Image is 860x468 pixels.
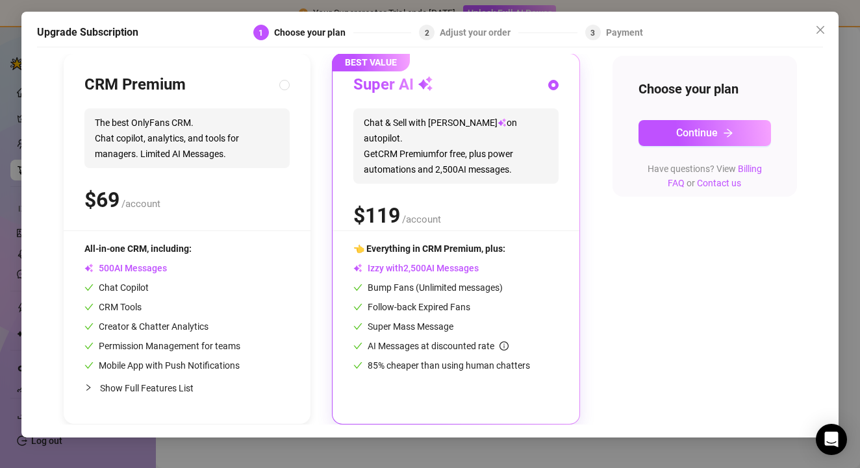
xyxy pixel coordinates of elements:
[353,243,505,254] span: 👈 Everything in CRM Premium, plus:
[697,178,741,188] a: Contact us
[84,302,94,312] span: check
[590,29,595,38] span: 3
[353,75,433,95] h3: Super AI
[402,214,441,225] span: /account
[84,341,240,351] span: Permission Management for teams
[84,283,94,292] span: check
[84,322,94,331] span: check
[84,302,142,312] span: CRM Tools
[639,80,771,98] h4: Choose your plan
[353,108,559,184] span: Chat & Sell with [PERSON_NAME] on autopilot. Get CRM Premium for free, plus power automations and...
[84,282,149,293] span: Chat Copilot
[259,29,263,38] span: 1
[84,373,290,403] div: Show Full Features List
[816,424,847,455] div: Open Intercom Messenger
[353,361,362,370] span: check
[425,29,429,38] span: 2
[84,75,186,95] h3: CRM Premium
[84,341,94,351] span: check
[84,384,92,391] span: collapsed
[100,383,194,393] span: Show Full Features List
[500,341,509,351] span: info-circle
[668,164,762,188] a: Billing FAQ
[676,127,718,139] span: Continue
[332,53,410,71] span: BEST VALUE
[723,128,733,138] span: arrow-right
[84,361,94,370] span: check
[353,321,453,332] span: Super Mass Message
[274,25,353,40] div: Choose your plan
[84,108,290,168] span: The best OnlyFans CRM. Chat copilot, analytics, and tools for managers. Limited AI Messages.
[810,25,831,35] span: Close
[440,25,518,40] div: Adjust your order
[84,188,120,212] span: $
[353,360,530,371] span: 85% cheaper than using human chatters
[353,341,362,351] span: check
[648,164,762,188] span: Have questions? View or
[353,282,503,293] span: Bump Fans (Unlimited messages)
[639,120,771,146] button: Continuearrow-right
[815,25,826,35] span: close
[606,25,643,40] div: Payment
[353,283,362,292] span: check
[84,243,192,254] span: All-in-one CRM, including:
[84,263,167,273] span: AI Messages
[353,302,362,312] span: check
[84,360,240,371] span: Mobile App with Push Notifications
[353,203,400,228] span: $
[37,25,138,40] h5: Upgrade Subscription
[353,302,470,312] span: Follow-back Expired Fans
[368,341,509,351] span: AI Messages at discounted rate
[810,19,831,40] button: Close
[84,321,209,332] span: Creator & Chatter Analytics
[121,198,160,210] span: /account
[353,322,362,331] span: check
[353,263,479,273] span: Izzy with AI Messages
